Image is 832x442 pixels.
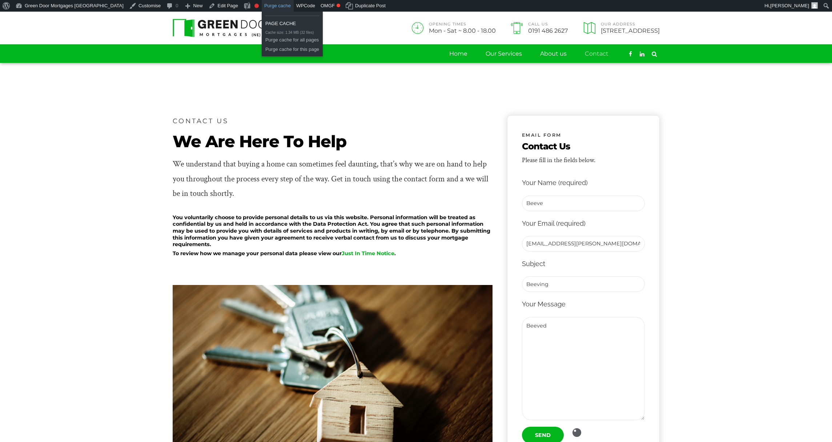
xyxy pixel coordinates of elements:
a: About us [540,45,567,63]
a: Our Services [486,45,522,63]
div: Please fill in the fields below. [522,154,595,166]
div: Focus keyphrase not set [254,4,259,8]
a: Call Us0191 486 2627 [509,22,568,34]
p: Subject [522,258,645,270]
span: [STREET_ADDRESS] [601,28,660,33]
div: We understand that buying a home can sometimes feel daunting, that’s why we are on hand to help y... [173,157,493,201]
a: Purge cache for all pages [262,35,323,45]
h6: To review how we manage your personal data please view our . [173,250,493,257]
a: Purge cache for this page [262,45,323,54]
span: Contact Us [522,141,595,152]
a: Contact [585,45,608,63]
p: Your Message [522,298,645,310]
a: Just In Time Notice [342,250,394,257]
span: EMAIL FORM [522,131,562,140]
span: [PERSON_NAME] [770,3,809,8]
p: Your Name (required) [522,177,645,189]
span: Call Us [528,23,568,27]
span: CONTACT US [173,115,229,127]
span: OPENING TIMES [429,23,496,27]
a: Home [449,45,467,63]
p: Your Email (required) [522,218,645,229]
h6: You voluntarily choose to provide personal details to us via this website. Personal information w... [173,214,493,248]
a: Our Address[STREET_ADDRESS] [581,22,659,34]
span: We Are Here To Help [173,131,493,152]
img: Green Door Mortgages North East [173,19,274,37]
h4: Page cache [265,18,319,29]
span: Mon - Sat ~ 8.00 - 18.00 [429,28,496,33]
span: Our Address [601,23,660,27]
span: Cache size: 1.34 MB (32 files) [265,31,314,35]
span: 0191 486 2627 [528,28,568,33]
